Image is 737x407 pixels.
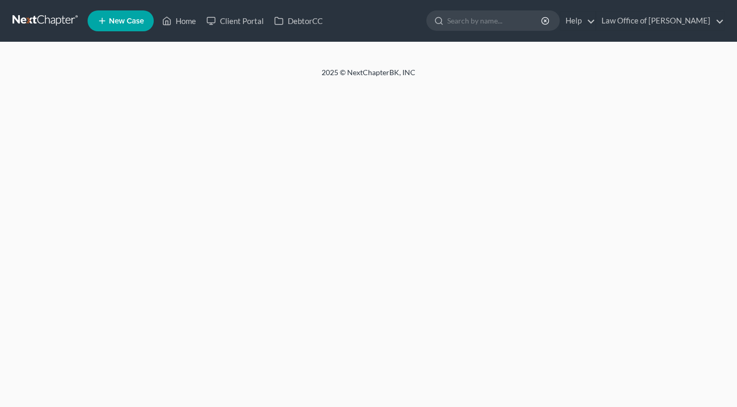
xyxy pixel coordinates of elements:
[560,11,595,30] a: Help
[596,11,724,30] a: Law Office of [PERSON_NAME]
[157,11,201,30] a: Home
[269,11,328,30] a: DebtorCC
[201,11,269,30] a: Client Portal
[109,17,144,25] span: New Case
[71,67,666,86] div: 2025 © NextChapterBK, INC
[447,11,543,30] input: Search by name...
